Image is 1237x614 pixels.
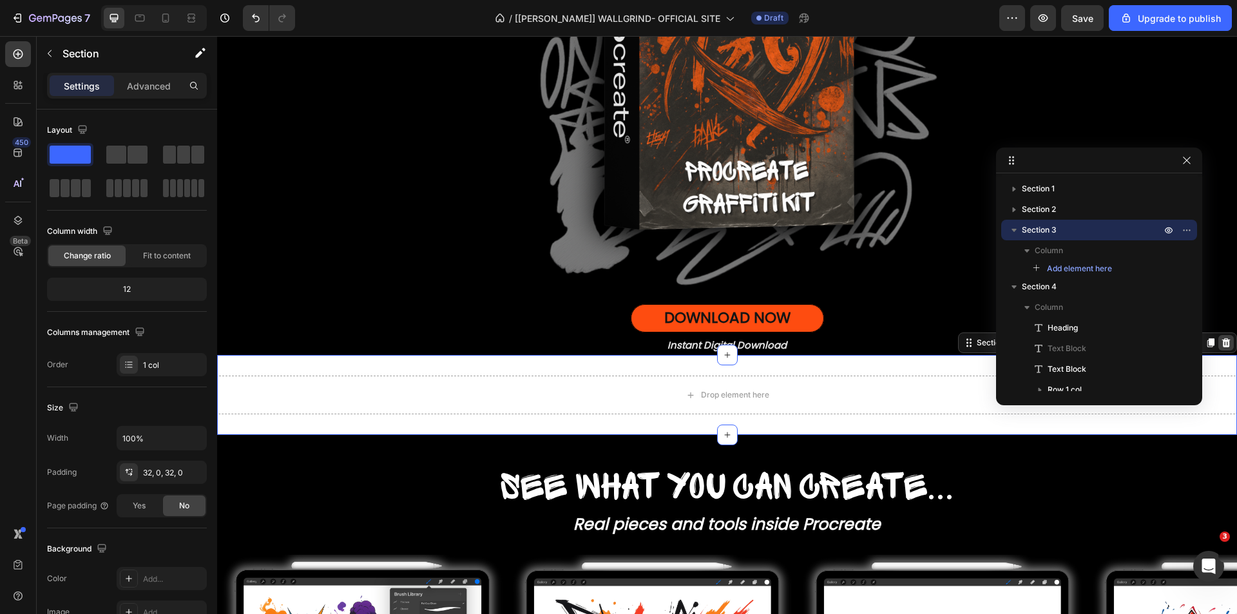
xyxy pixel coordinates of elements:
div: 1 col [143,360,204,371]
span: 3 [1220,532,1230,542]
span: Section 3 [1022,224,1057,236]
span: No [179,500,189,512]
div: 32, 0, 32, 0 [143,467,204,479]
iframe: Intercom live chat [1193,551,1224,582]
div: 450 [12,137,31,148]
p: Settings [64,79,100,93]
span: [[PERSON_NAME]] WALLGRIND- OFFICIAL SITE [515,12,720,25]
span: Draft [764,12,783,24]
p: Section [62,46,168,61]
button: Save [1061,5,1104,31]
div: Width [47,432,68,444]
span: Fit to content [143,250,191,262]
button: Upgrade to publish [1109,5,1232,31]
div: Background [47,541,110,558]
input: Auto [117,427,206,450]
div: Columns management [47,324,148,341]
button: <p><span style="font-size:23px;">DOWNLOAD NOW</span></p> [414,268,607,296]
span: Change ratio [64,250,111,262]
span: See what you can create... [283,432,737,470]
div: Section 3/25 [757,301,809,312]
strong: Instant Digital Download [450,302,570,316]
div: Upgrade to publish [1120,12,1221,25]
div: Beta [10,236,31,246]
p: 7 [84,10,90,26]
span: Save [1072,13,1093,24]
p: Create Theme Section [832,301,915,312]
p: Advanced [127,79,171,93]
span: Yes [133,500,146,512]
span: Section 2 [1022,203,1056,216]
div: 12 [50,280,204,298]
div: Drop element here [484,354,552,364]
span: Column [1035,244,1063,257]
strong: Real pieces and tools inside Procreate [356,477,664,499]
div: Size [47,399,81,417]
div: Order [47,359,68,370]
div: Layout [47,122,90,139]
div: Column width [47,223,115,240]
span: / [509,12,512,25]
div: Page padding [47,500,110,512]
span: Row 1 col [1048,383,1082,396]
div: Add... [143,573,204,585]
span: Section 4 [1022,280,1057,293]
div: Undo/Redo [243,5,295,31]
span: Text Block [1048,363,1086,376]
button: AI Content [923,299,980,314]
span: Heading [1048,321,1078,334]
button: Add element here [1027,261,1118,276]
button: 7 [5,5,96,31]
iframe: Design area [217,36,1237,614]
span: Add element here [1047,263,1112,274]
div: Color [47,573,67,584]
span: Text Block [1048,342,1086,355]
span: DOWNLOAD NOW [447,271,573,292]
span: Column [1035,301,1063,314]
div: Padding [47,466,77,478]
span: Section 1 [1022,182,1055,195]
